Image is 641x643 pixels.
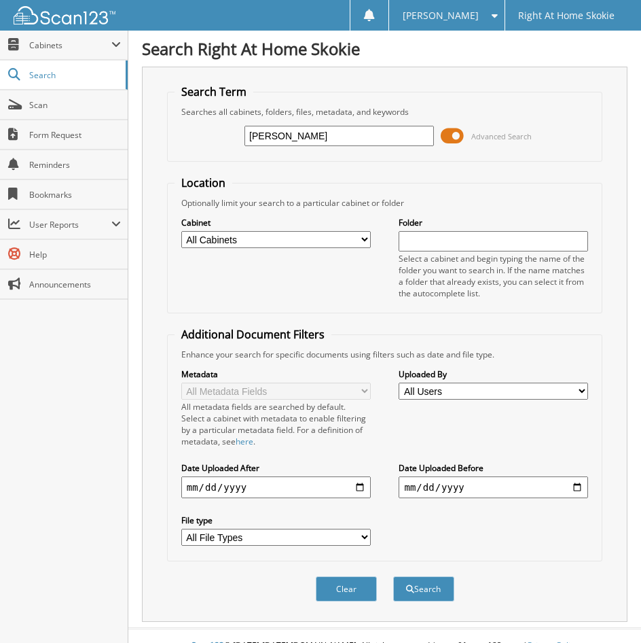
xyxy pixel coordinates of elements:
label: Date Uploaded Before [399,462,588,474]
span: Right At Home Skokie [518,12,615,20]
iframe: Chat Widget [573,578,641,643]
button: Search [393,576,454,602]
div: Searches all cabinets, folders, files, metadata, and keywords [175,106,596,118]
span: User Reports [29,219,111,230]
span: [PERSON_NAME] [403,12,479,20]
span: Search [29,69,119,81]
a: here [236,436,253,447]
input: end [399,476,588,498]
button: Clear [316,576,377,602]
legend: Search Term [175,84,253,99]
span: Help [29,249,121,260]
span: Cabinets [29,39,111,51]
span: Bookmarks [29,189,121,201]
label: Cabinet [181,217,371,228]
h1: Search Right At Home Skokie [142,37,627,60]
span: Announcements [29,279,121,290]
div: All metadata fields are searched by default. Select a cabinet with metadata to enable filtering b... [181,401,371,447]
label: Metadata [181,368,371,380]
div: Enhance your search for specific documents using filters such as date and file type. [175,349,596,360]
label: Folder [399,217,588,228]
div: Optionally limit your search to a particular cabinet or folder [175,197,596,209]
span: Reminders [29,159,121,171]
span: Advanced Search [471,131,532,141]
label: Uploaded By [399,368,588,380]
legend: Additional Document Filters [175,327,331,342]
span: Scan [29,99,121,111]
label: Date Uploaded After [181,462,371,474]
img: scan123-logo-white.svg [14,6,115,24]
span: Form Request [29,129,121,141]
div: Select a cabinet and begin typing the name of the folder you want to search in. If the name match... [399,253,588,299]
label: File type [181,515,371,526]
input: start [181,476,371,498]
legend: Location [175,175,232,190]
